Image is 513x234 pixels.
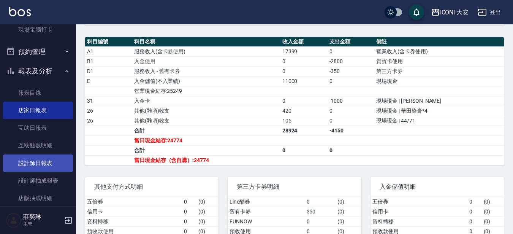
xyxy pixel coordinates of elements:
td: ( 0 ) [336,197,361,207]
span: 入金儲值明細 [380,183,495,191]
td: 0 [467,197,482,207]
td: 營業收入(含卡券使用) [374,46,504,56]
td: 0 [328,106,375,116]
td: 17399 [280,46,328,56]
td: 0 [305,197,336,207]
th: 科目編號 [85,37,132,47]
img: Person [6,213,21,228]
h5: 莊奕琳 [23,213,62,221]
td: 0 [182,216,196,226]
td: -1000 [328,96,375,106]
td: 0 [328,116,375,126]
button: 預約管理 [3,42,73,62]
th: 收入金額 [280,37,328,47]
td: ( 0 ) [336,216,361,226]
td: ( 0 ) [482,207,504,216]
td: ( 0 ) [196,207,218,216]
td: 28924 [280,126,328,135]
p: 主管 [23,221,62,228]
span: 第三方卡券明細 [237,183,352,191]
td: 貴賓卡使用 [374,56,504,66]
button: save [409,5,424,20]
img: Logo [9,7,31,16]
div: ICONI 大安 [440,8,469,17]
td: 合計 [132,126,280,135]
td: FUNNOW [228,216,304,226]
a: 互助點數明細 [3,137,73,154]
td: 350 [305,207,336,216]
td: 服務收入(含卡券使用) [132,46,280,56]
td: 0 [182,207,196,216]
td: 其他(雜項)收支 [132,106,280,116]
td: 0 [328,46,375,56]
td: 當日現金結存（含自購）:24774 [132,155,280,165]
span: 其他支付方式明細 [94,183,209,191]
td: 0 [280,66,328,76]
th: 支出金額 [328,37,375,47]
td: 合計 [132,145,280,155]
td: ( 0 ) [482,216,504,226]
td: 26 [85,116,132,126]
td: ( 0 ) [196,216,218,226]
td: 0 [328,145,375,155]
td: 31 [85,96,132,106]
td: 其他(雜項)收支 [132,116,280,126]
td: 0 [280,96,328,106]
td: 當日現金結存:24774 [132,135,280,145]
td: 營業現金結存:25249 [132,86,280,96]
td: 資料轉移 [370,216,467,226]
td: 0 [280,145,328,155]
td: ( 0 ) [482,197,504,207]
table: a dense table [85,37,504,166]
td: 入金儲值(不入業績) [132,76,280,86]
td: 現場現金 | [PERSON_NAME] [374,96,504,106]
td: 服務收入 - 舊有卡券 [132,66,280,76]
td: 五倍券 [370,197,467,207]
td: -350 [328,66,375,76]
td: 0 [182,197,196,207]
td: 資料轉移 [85,216,182,226]
td: 現場現金 | 華田染膏*4 [374,106,504,116]
a: 設計師日報表 [3,154,73,172]
td: 信用卡 [85,207,182,216]
td: 0 [467,216,482,226]
button: 報表及分析 [3,61,73,81]
td: 五倍券 [85,197,182,207]
td: 現場現金 [374,76,504,86]
a: 報表目錄 [3,84,73,102]
th: 備註 [374,37,504,47]
td: A1 [85,46,132,56]
td: Line酷券 [228,197,304,207]
td: B1 [85,56,132,66]
td: ( 0 ) [196,197,218,207]
td: D1 [85,66,132,76]
td: 420 [280,106,328,116]
td: 11000 [280,76,328,86]
button: ICONI 大安 [428,5,472,20]
td: 信用卡 [370,207,467,216]
a: 互助日報表 [3,119,73,137]
a: 設計師抽成報表 [3,172,73,189]
td: 105 [280,116,328,126]
a: 店販抽成明細 [3,189,73,207]
td: 0 [305,216,336,226]
td: 0 [328,76,375,86]
td: 入金使用 [132,56,280,66]
td: -4150 [328,126,375,135]
td: -2800 [328,56,375,66]
a: 店家日報表 [3,102,73,119]
td: 0 [280,56,328,66]
a: 現場電腦打卡 [3,21,73,38]
button: 登出 [475,5,504,19]
td: ( 0 ) [336,207,361,216]
td: 舊有卡券 [228,207,304,216]
td: 入金卡 [132,96,280,106]
td: 26 [85,106,132,116]
td: 現場現金 | 44/71 [374,116,504,126]
th: 科目名稱 [132,37,280,47]
td: 0 [467,207,482,216]
td: E [85,76,132,86]
td: 第三方卡券 [374,66,504,76]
